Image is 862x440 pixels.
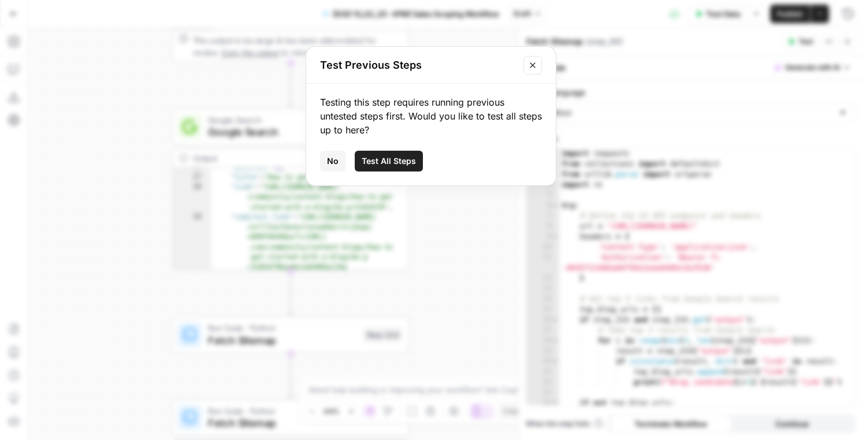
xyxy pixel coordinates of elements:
[327,155,339,167] span: No
[362,155,416,167] span: Test All Steps
[523,56,542,74] button: Close modal
[320,95,542,137] div: Testing this step requires running previous untested steps first. Would you like to test all step...
[320,151,345,171] button: No
[320,57,517,73] h2: Test Previous Steps
[355,151,423,171] button: Test All Steps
